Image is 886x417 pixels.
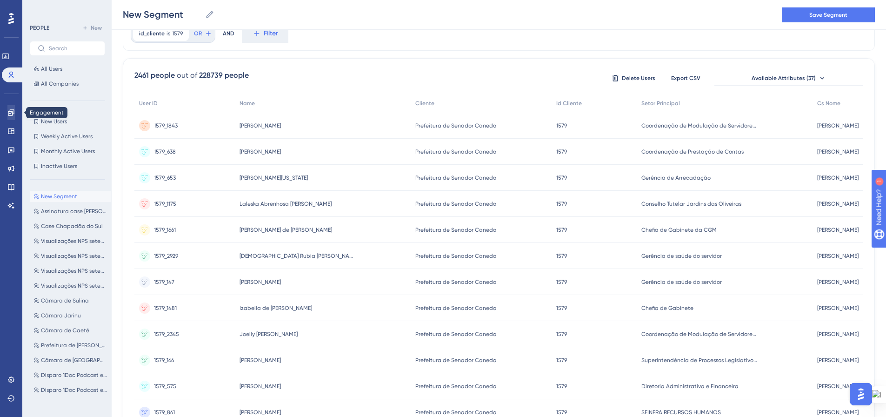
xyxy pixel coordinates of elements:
[177,70,197,81] div: out of
[641,200,741,208] span: Conselho Tutelar Jardins das Oliveiras
[41,267,107,275] span: Visualizações NPS setembro Nichos
[79,22,105,34] button: New
[30,295,111,306] button: Câmara de Sulina
[30,265,111,276] button: Visualizações NPS setembro Nichos
[662,71,709,86] button: Export CSV
[817,304,859,312] span: [PERSON_NAME]
[817,278,859,286] span: [PERSON_NAME]
[641,409,721,416] span: SEINFRA RECURSOS HUMANOS
[30,250,111,262] button: Visualizações NPS setembro Core
[641,100,680,107] span: Setor Principal
[556,100,582,107] span: Id Cliente
[223,24,234,43] div: AND
[817,174,859,182] span: [PERSON_NAME]
[847,380,875,408] iframe: UserGuiding AI Assistant Launcher
[30,206,111,217] button: Assinatura case [PERSON_NAME]
[817,148,859,155] span: [PERSON_NAME]
[415,226,496,234] span: Prefeitura de Senador Canedo
[556,252,567,260] span: 1579
[154,409,175,416] span: 1579_861
[22,2,58,13] span: Need Help?
[41,162,77,170] span: Inactive Users
[809,11,847,19] span: Save Segment
[154,304,177,312] span: 1579_1481
[240,278,281,286] span: [PERSON_NAME]
[30,384,111,396] button: Disparo 1Doc Podcast ep 12 IMG
[242,24,288,43] button: Filter
[134,70,175,81] div: 2461 people
[641,278,722,286] span: Gerência de saúde do servidor
[641,383,739,390] span: Diretoria Administrativa e Financeira
[641,226,717,234] span: Chefia de Gabinete da CGM
[193,26,213,41] button: OR
[41,371,107,379] span: Disparo 1Doc Podcast ep 12 TEXTO
[415,100,434,107] span: Cliente
[556,278,567,286] span: 1579
[139,100,158,107] span: User ID
[65,5,67,12] div: 1
[641,330,758,338] span: Coordenação de Modulação de Servidores da Educação
[415,122,496,129] span: Prefeitura de Senador Canedo
[782,7,875,22] button: Save Segment
[556,330,567,338] span: 1579
[714,71,863,86] button: Available Attributes (37)
[752,74,816,82] span: Available Attributes (37)
[41,312,81,319] span: Câmara Jarinu
[154,278,174,286] span: 1579_147
[154,122,178,129] span: 1579_1843
[41,386,107,394] span: Disparo 1Doc Podcast ep 12 IMG
[817,226,859,234] span: [PERSON_NAME]
[240,100,255,107] span: Name
[556,409,567,416] span: 1579
[154,226,176,234] span: 1579_1661
[41,342,107,349] span: Prefeitura de [PERSON_NAME]
[41,356,107,364] span: Câmara de [GEOGRAPHIC_DATA]
[30,146,105,157] button: Monthly Active Users
[415,174,496,182] span: Prefeitura de Senador Canedo
[641,148,744,155] span: Coordenação de Prestação de Contas
[41,252,107,260] span: Visualizações NPS setembro Core
[556,148,567,155] span: 1579
[30,325,111,336] button: Câmara de Caeté
[154,356,174,364] span: 1579_166
[30,24,49,32] div: PEOPLE
[30,131,105,142] button: Weekly Active Users
[240,148,281,155] span: [PERSON_NAME]
[817,200,859,208] span: [PERSON_NAME]
[641,174,711,182] span: Gerência de Arrecadação
[641,304,693,312] span: Chefia de Gabinete
[41,327,89,334] span: Câmara de Caeté
[41,208,107,215] span: Assinatura case [PERSON_NAME]
[556,304,567,312] span: 1579
[139,30,165,37] span: id_cliente
[154,174,176,182] span: 1579_653
[30,161,105,172] button: Inactive Users
[415,200,496,208] span: Prefeitura de Senador Canedo
[154,148,176,155] span: 1579_638
[415,252,496,260] span: Prefeitura de Senador Canedo
[556,122,567,129] span: 1579
[240,200,332,208] span: Laleska Abrenhosa [PERSON_NAME]
[41,193,77,200] span: New Segment
[30,221,111,232] button: Case Chapadão do Sul
[610,71,657,86] button: Delete Users
[671,74,700,82] span: Export CSV
[240,383,281,390] span: [PERSON_NAME]
[41,80,79,87] span: All Companies
[641,122,758,129] span: Coordenação de Modulação de Servidores da Educação
[41,282,107,289] span: Visualizações NPS setembro Pro
[30,340,111,351] button: Prefeitura de [PERSON_NAME]
[41,118,67,125] span: New Users
[30,355,111,366] button: Câmara de [GEOGRAPHIC_DATA]
[622,74,655,82] span: Delete Users
[556,226,567,234] span: 1579
[240,122,281,129] span: [PERSON_NAME]
[641,356,758,364] span: Superintendência de Processos Legislativos e Normativos
[415,148,496,155] span: Prefeitura de Senador Canedo
[30,280,111,291] button: Visualizações NPS setembro Pro
[415,330,496,338] span: Prefeitura de Senador Canedo
[91,24,102,32] span: New
[41,297,89,304] span: Câmara de Sulina
[41,148,95,155] span: Monthly Active Users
